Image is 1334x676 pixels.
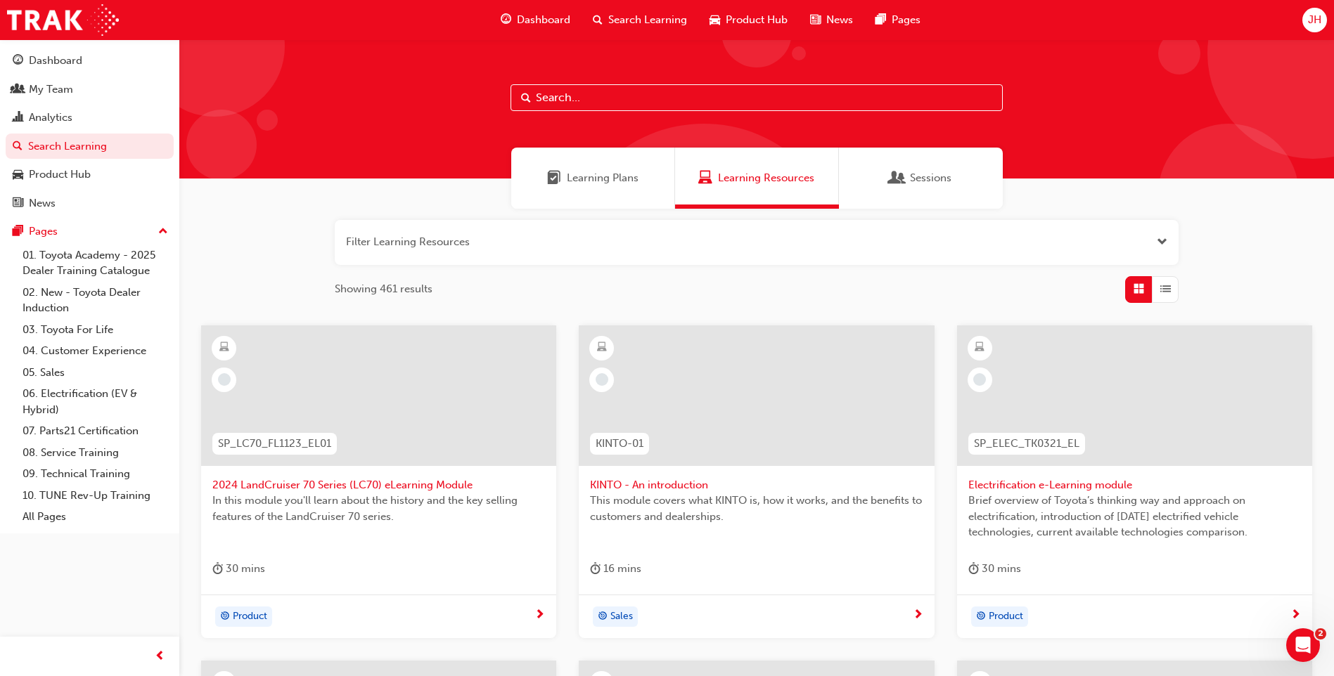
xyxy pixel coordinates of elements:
[17,319,174,341] a: 03. Toyota For Life
[17,383,174,420] a: 06. Electrification (EV & Hybrid)
[593,11,603,29] span: search-icon
[6,134,174,160] a: Search Learning
[17,282,174,319] a: 02. New - Toyota Dealer Induction
[233,609,267,625] span: Product
[1157,234,1167,250] button: Open the filter
[534,609,545,622] span: next-icon
[212,560,223,578] span: duration-icon
[1286,628,1320,662] iframe: Intercom live chat
[17,463,174,485] a: 09. Technical Training
[218,436,331,452] span: SP_LC70_FL1123_EL01
[597,339,607,357] span: learningResourceType_ELEARNING-icon
[13,226,23,238] span: pages-icon
[17,506,174,528] a: All Pages
[582,6,698,34] a: search-iconSearch Learning
[864,6,932,34] a: pages-iconPages
[29,110,72,126] div: Analytics
[968,560,1021,578] div: 30 mins
[489,6,582,34] a: guage-iconDashboard
[975,339,985,357] span: learningResourceType_ELEARNING-icon
[1315,628,1326,639] span: 2
[158,223,168,241] span: up-icon
[13,169,23,181] span: car-icon
[876,11,886,29] span: pages-icon
[913,609,923,622] span: next-icon
[839,148,1003,209] a: SessionsSessions
[1160,281,1171,297] span: List
[968,493,1301,540] span: Brief overview of Toyota’s thinking way and approach on electrification, introduction of [DATE] e...
[17,485,174,507] a: 10. TUNE Rev-Up Training
[1308,12,1321,28] span: JH
[7,4,119,36] img: Trak
[212,493,545,524] span: In this module you'll learn about the history and the key selling features of the LandCruiser 70 ...
[826,12,853,28] span: News
[6,45,174,219] button: DashboardMy TeamAnalyticsSearch LearningProduct HubNews
[910,170,951,186] span: Sessions
[1290,609,1301,622] span: next-icon
[1134,281,1144,297] span: Grid
[220,608,230,626] span: target-icon
[567,170,639,186] span: Learning Plans
[596,436,643,452] span: KINTO-01
[974,436,1079,452] span: SP_ELEC_TK0321_EL
[201,325,556,639] a: SP_LC70_FL1123_EL012024 LandCruiser 70 Series (LC70) eLearning ModuleIn this module you'll learn ...
[989,609,1023,625] span: Product
[521,90,531,106] span: Search
[511,148,675,209] a: Learning PlansLearning Plans
[17,442,174,464] a: 08. Service Training
[610,609,633,625] span: Sales
[17,362,174,384] a: 05. Sales
[29,167,91,183] div: Product Hub
[13,112,23,124] span: chart-icon
[6,48,174,74] a: Dashboard
[698,170,712,186] span: Learning Resources
[892,12,921,28] span: Pages
[219,339,229,357] span: learningResourceType_ELEARNING-icon
[6,219,174,245] button: Pages
[799,6,864,34] a: news-iconNews
[17,340,174,362] a: 04. Customer Experience
[608,12,687,28] span: Search Learning
[590,560,601,578] span: duration-icon
[579,325,934,639] a: KINTO-01KINTO - An introductionThis module covers what KINTO is, how it works, and the benefits t...
[6,105,174,131] a: Analytics
[212,477,545,493] span: 2024 LandCruiser 70 Series (LC70) eLearning Module
[13,197,23,210] span: news-icon
[698,6,799,34] a: car-iconProduct Hub
[29,53,82,69] div: Dashboard
[957,325,1312,639] a: SP_ELEC_TK0321_ELElectrification e-Learning moduleBrief overview of Toyota’s thinking way and app...
[6,190,174,216] a: News
[29,82,73,98] div: My Team
[726,12,788,28] span: Product Hub
[335,281,432,297] span: Showing 461 results
[973,373,986,386] span: learningRecordVerb_NONE-icon
[13,55,23,67] span: guage-icon
[547,170,561,186] span: Learning Plans
[511,84,1003,111] input: Search...
[810,11,821,29] span: news-icon
[598,608,608,626] span: target-icon
[17,245,174,282] a: 01. Toyota Academy - 2025 Dealer Training Catalogue
[6,77,174,103] a: My Team
[212,560,265,578] div: 30 mins
[590,477,923,493] span: KINTO - An introduction
[13,84,23,96] span: people-icon
[890,170,904,186] span: Sessions
[218,373,231,386] span: learningRecordVerb_NONE-icon
[675,148,839,209] a: Learning ResourcesLearning Resources
[590,560,641,578] div: 16 mins
[596,373,608,386] span: learningRecordVerb_NONE-icon
[29,223,58,240] div: Pages
[13,141,23,153] span: search-icon
[1302,8,1327,32] button: JH
[155,648,165,665] span: prev-icon
[17,420,174,442] a: 07. Parts21 Certification
[976,608,986,626] span: target-icon
[968,560,979,578] span: duration-icon
[718,170,814,186] span: Learning Resources
[968,477,1301,493] span: Electrification e-Learning module
[517,12,570,28] span: Dashboard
